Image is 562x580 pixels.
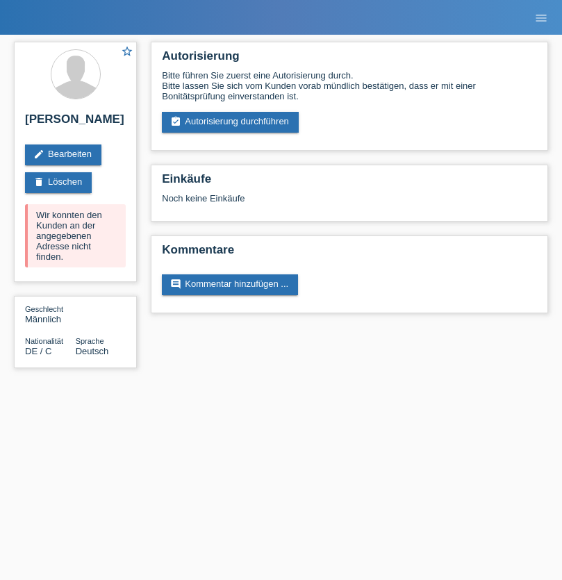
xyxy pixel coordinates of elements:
span: Geschlecht [25,305,63,313]
h2: Einkäufe [162,172,537,193]
a: star_border [121,45,133,60]
a: commentKommentar hinzufügen ... [162,274,298,295]
a: editBearbeiten [25,144,101,165]
span: Sprache [76,337,104,345]
a: menu [527,13,555,22]
i: comment [170,279,181,290]
div: Wir konnten den Kunden an der angegebenen Adresse nicht finden. [25,204,126,267]
div: Männlich [25,304,76,324]
div: Bitte führen Sie zuerst eine Autorisierung durch. Bitte lassen Sie sich vom Kunden vorab mündlich... [162,70,537,101]
h2: [PERSON_NAME] [25,113,126,133]
i: menu [534,11,548,25]
span: Nationalität [25,337,63,345]
a: deleteLöschen [25,172,92,193]
span: Deutsch [76,346,109,356]
i: delete [33,176,44,188]
i: star_border [121,45,133,58]
i: assignment_turned_in [170,116,181,127]
h2: Autorisierung [162,49,537,70]
i: edit [33,149,44,160]
div: Noch keine Einkäufe [162,193,537,214]
a: assignment_turned_inAutorisierung durchführen [162,112,299,133]
h2: Kommentare [162,243,537,264]
span: Deutschland / C / 21.12.2020 [25,346,51,356]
